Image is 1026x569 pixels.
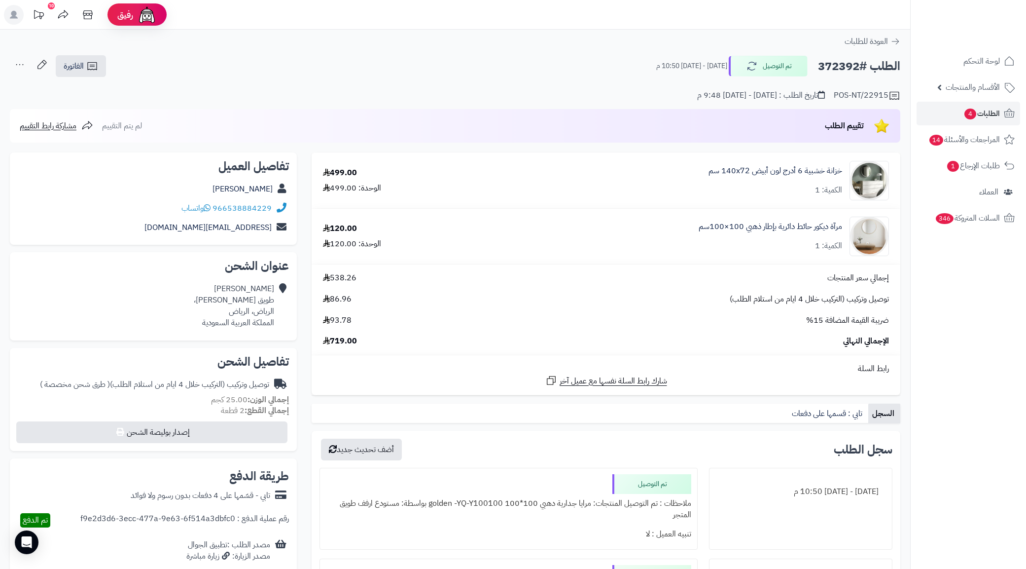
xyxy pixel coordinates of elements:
div: تنبيه العميل : لا [326,525,691,544]
a: تابي : قسمها على دفعات [788,404,868,423]
img: ai-face.png [137,5,157,25]
div: مصدر الطلب :تطبيق الجوال [186,539,270,562]
a: مرآة ديكور حائط دائرية بإطار ذهبي 100×100سم [699,221,842,232]
span: إجمالي سعر المنتجات [827,272,889,284]
span: مشاركة رابط التقييم [20,120,76,132]
button: أضف تحديث جديد [321,439,402,460]
span: 86.96 [323,294,352,305]
a: السجل [868,404,900,423]
div: ملاحظات : تم التوصيل المنتجات: مرايا جدارية دهبي 100*100 golden -YQ-Y100100 بواسطة: مستودع ارفف ط... [326,494,691,525]
strong: إجمالي الوزن: [248,394,289,406]
a: واتساب [181,202,211,214]
span: العملاء [979,185,998,199]
span: ( طرق شحن مخصصة ) [40,379,110,390]
strong: إجمالي القطع: [245,405,289,417]
span: طلبات الإرجاع [946,159,1000,173]
div: الكمية: 1 [815,240,842,252]
h2: تفاصيل العميل [18,160,289,172]
span: العودة للطلبات [845,36,888,47]
span: الطلبات [963,107,1000,120]
div: الوحدة: 499.00 [323,183,381,194]
div: POS-NT/22915 [834,90,900,102]
a: الفاتورة [56,55,106,77]
div: مصدر الزيارة: زيارة مباشرة [186,551,270,562]
span: شارك رابط السلة نفسها مع عميل آخر [560,376,667,387]
span: السلات المتروكة [935,211,1000,225]
h2: تفاصيل الشحن [18,356,289,368]
a: مشاركة رابط التقييم [20,120,93,132]
div: [DATE] - [DATE] 10:50 م [715,482,886,501]
span: تقييم الطلب [825,120,864,132]
a: لوحة التحكم [917,49,1020,73]
span: الإجمالي النهائي [843,336,889,347]
span: 93.78 [323,315,352,326]
div: 499.00 [323,167,357,179]
div: الوحدة: 120.00 [323,238,381,250]
a: العملاء [917,180,1020,204]
h2: الطلب #372392 [818,56,900,76]
a: شارك رابط السلة نفسها مع عميل آخر [545,375,667,387]
a: الطلبات4 [917,102,1020,125]
span: الأقسام والمنتجات [946,80,1000,94]
span: رفيق [117,9,133,21]
img: 1753783863-1-90x90.jpg [850,217,888,256]
span: 4 [964,109,976,119]
div: تاريخ الطلب : [DATE] - [DATE] 9:48 م [697,90,825,101]
h2: طريقة الدفع [229,470,289,482]
span: ضريبة القيمة المضافة 15% [806,315,889,326]
div: تابي - قسّمها على 4 دفعات بدون رسوم ولا فوائد [131,490,270,501]
span: المراجعات والأسئلة [928,133,1000,147]
span: توصيل وتركيب (التركيب خلال 4 ايام من استلام الطلب) [730,294,889,305]
a: طلبات الإرجاع1 [917,154,1020,178]
a: خزانة خشبية 6 أدرج لون أبيض 140x72 سم [708,165,842,177]
div: Open Intercom Messenger [15,531,38,554]
div: رابط السلة [316,363,896,375]
div: رقم عملية الدفع : f9e2d3d6-3ecc-477a-9e63-6f514a3dbfc0 [80,513,289,528]
span: الفاتورة [64,60,84,72]
a: [EMAIL_ADDRESS][DOMAIN_NAME] [144,222,272,233]
span: 346 [936,213,954,224]
a: العودة للطلبات [845,36,900,47]
div: الكمية: 1 [815,185,842,196]
div: 10 [48,2,55,9]
button: تم التوصيل [729,56,808,76]
div: تم التوصيل [612,474,691,494]
img: 1746709299-1702541934053-68567865785768-1000x1000-90x90.jpg [850,161,888,200]
h2: عنوان الشحن [18,260,289,272]
small: 2 قطعة [221,405,289,417]
small: [DATE] - [DATE] 10:50 م [656,61,727,71]
div: [PERSON_NAME] طويق [PERSON_NAME]، الرياض، الرياض المملكة العربية السعودية [194,283,274,328]
span: لم يتم التقييم [102,120,142,132]
span: تم الدفع [23,514,48,526]
a: السلات المتروكة346 [917,206,1020,230]
button: إصدار بوليصة الشحن [16,421,287,443]
a: 966538884229 [212,202,272,214]
span: 1 [947,161,959,172]
span: لوحة التحكم [963,54,1000,68]
div: توصيل وتركيب (التركيب خلال 4 ايام من استلام الطلب) [40,379,269,390]
small: 25.00 كجم [211,394,289,406]
a: المراجعات والأسئلة14 [917,128,1020,152]
a: [PERSON_NAME] [212,183,273,195]
span: 538.26 [323,272,356,284]
span: 14 [929,135,943,146]
div: 120.00 [323,223,357,234]
h3: سجل الطلب [834,444,892,455]
img: logo-2.png [959,27,1017,47]
span: 719.00 [323,336,357,347]
a: تحديثات المنصة [26,5,51,27]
